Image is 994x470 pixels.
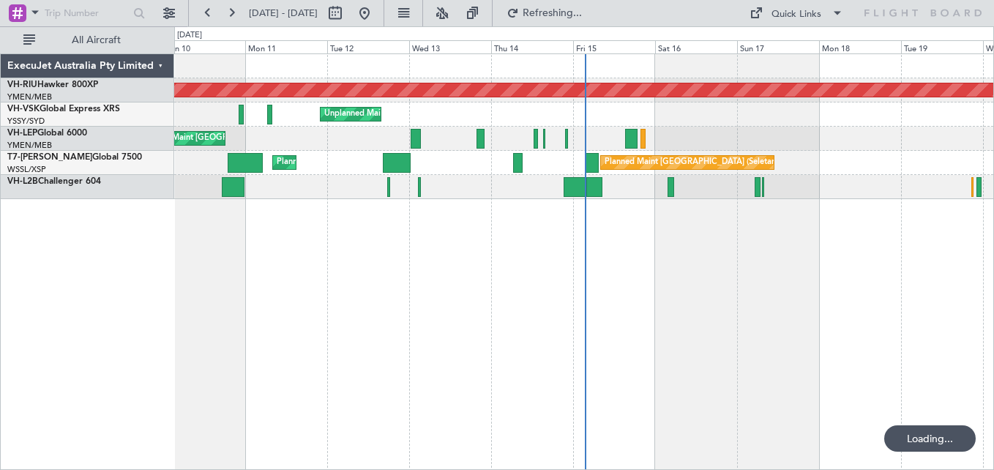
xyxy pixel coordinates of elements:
a: VH-RIUHawker 800XP [7,81,98,89]
span: All Aircraft [38,35,154,45]
div: Thu 14 [491,40,573,53]
div: Unplanned Maint Sydney ([PERSON_NAME] Intl) [324,103,504,125]
span: VH-RIU [7,81,37,89]
button: Quick Links [742,1,851,25]
div: Tue 12 [327,40,409,53]
div: Planned Maint [GEOGRAPHIC_DATA] ([GEOGRAPHIC_DATA]) [277,152,507,174]
span: Refreshing... [522,8,583,18]
input: Trip Number [45,2,129,24]
div: Sun 10 [163,40,245,53]
a: VH-LEPGlobal 6000 [7,129,87,138]
div: Loading... [884,425,976,452]
a: WSSL/XSP [7,164,46,175]
div: Planned Maint [GEOGRAPHIC_DATA] (Seletar) [605,152,777,174]
a: YSSY/SYD [7,116,45,127]
a: T7-[PERSON_NAME]Global 7500 [7,153,142,162]
div: Sun 17 [737,40,819,53]
div: Fri 15 [573,40,655,53]
div: Wed 13 [409,40,491,53]
a: VH-VSKGlobal Express XRS [7,105,120,113]
div: Mon 18 [819,40,901,53]
div: [DATE] [177,29,202,42]
div: Quick Links [771,7,821,22]
span: T7-[PERSON_NAME] [7,153,92,162]
span: VH-LEP [7,129,37,138]
a: YMEN/MEB [7,140,52,151]
button: Refreshing... [500,1,588,25]
div: Tue 19 [901,40,983,53]
span: VH-VSK [7,105,40,113]
div: Sat 16 [655,40,737,53]
span: VH-L2B [7,177,38,186]
span: [DATE] - [DATE] [249,7,318,20]
button: All Aircraft [16,29,159,52]
div: Mon 11 [245,40,327,53]
a: VH-L2BChallenger 604 [7,177,101,186]
a: YMEN/MEB [7,92,52,102]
